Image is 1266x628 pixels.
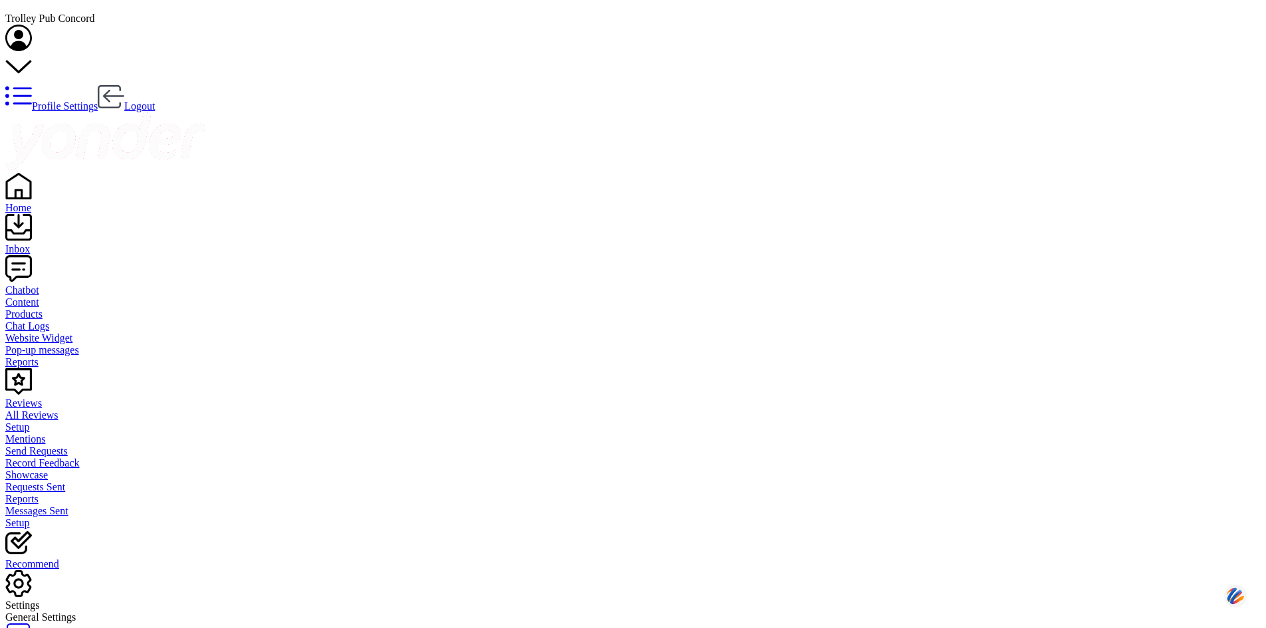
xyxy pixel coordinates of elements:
span: General Settings [5,611,76,623]
div: Chatbot [5,284,1261,296]
a: Logout [98,100,155,112]
a: Content [5,296,1261,308]
a: Products [5,308,1261,320]
a: Record Feedback [5,457,1261,469]
a: Send Requests [5,445,1261,457]
a: Website Widget [5,332,1261,344]
a: Setup [5,421,1261,433]
a: Reviews [5,385,1261,409]
a: Requests Sent [5,481,1261,493]
a: Chatbot [5,272,1261,296]
div: Reviews [5,397,1261,409]
a: Home [5,190,1261,214]
a: Mentions [5,433,1261,445]
a: Messages Sent [5,505,1261,517]
a: Inbox [5,231,1261,255]
img: yonder-white-logo.png [5,112,205,170]
a: Showcase [5,469,1261,481]
div: Home [5,202,1261,214]
div: Recommend [5,558,1261,570]
div: Inbox [5,243,1261,255]
a: Chat Logs [5,320,1261,332]
a: Profile Settings [5,100,98,112]
a: All Reviews [5,409,1261,421]
div: Trolley Pub Concord [5,13,1261,25]
img: svg+xml;base64,PHN2ZyB3aWR0aD0iNDQiIGhlaWdodD0iNDQiIHZpZXdCb3g9IjAgMCA0NCA0NCIgZmlsbD0ibm9uZSIgeG... [1224,583,1247,608]
a: Setup [5,517,1261,529]
a: Reports [5,493,1261,505]
div: Settings [5,599,1261,611]
a: Pop-up messages [5,344,1261,356]
a: Recommend [5,546,1261,570]
a: Reports [5,356,1261,368]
